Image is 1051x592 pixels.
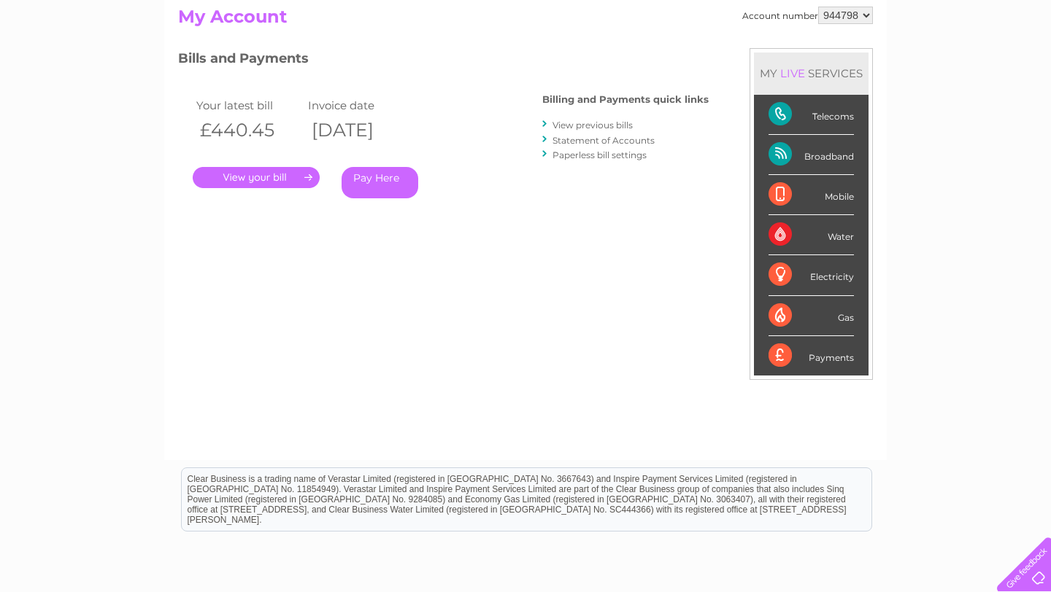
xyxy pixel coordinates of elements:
td: Invoice date [304,96,416,115]
h2: My Account [178,7,873,34]
img: logo.png [36,38,111,82]
div: Account number [742,7,873,24]
div: Mobile [769,175,854,215]
div: Electricity [769,255,854,295]
th: [DATE] [304,115,416,145]
div: Water [769,215,854,255]
a: Pay Here [342,167,418,198]
a: Telecoms [871,62,915,73]
div: Telecoms [769,95,854,135]
a: Blog [924,62,945,73]
div: Clear Business is a trading name of Verastar Limited (registered in [GEOGRAPHIC_DATA] No. 3667643... [182,8,871,71]
a: Contact [954,62,990,73]
div: LIVE [777,66,808,80]
div: MY SERVICES [754,52,869,94]
a: Paperless bill settings [553,149,647,160]
th: £440.45 [193,115,304,145]
h3: Bills and Payments [178,48,709,74]
a: Statement of Accounts [553,135,655,146]
td: Your latest bill [193,96,304,115]
div: Gas [769,296,854,336]
div: Broadband [769,135,854,175]
a: 0333 014 3131 [776,7,877,26]
a: Water [794,62,822,73]
h4: Billing and Payments quick links [542,94,709,105]
a: Log out [1003,62,1037,73]
a: . [193,167,320,188]
div: Payments [769,336,854,375]
a: View previous bills [553,120,633,131]
a: Energy [831,62,863,73]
